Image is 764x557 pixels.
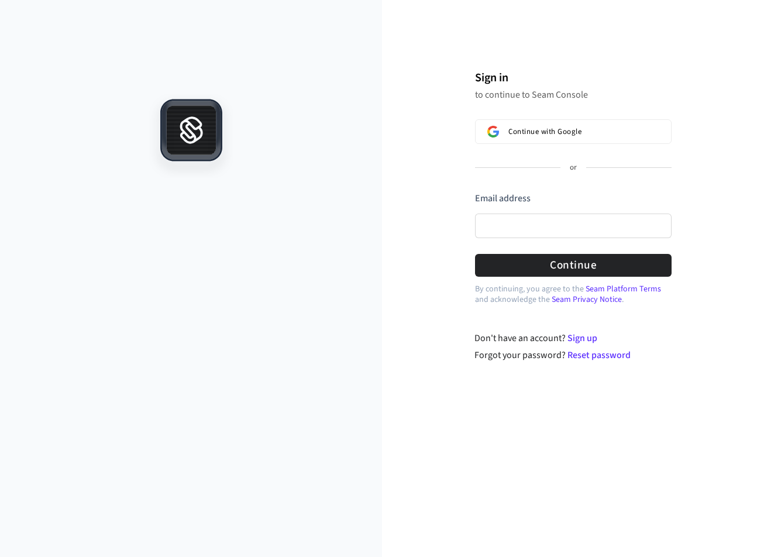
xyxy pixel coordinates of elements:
[474,348,672,362] div: Forgot your password?
[475,69,672,87] h1: Sign in
[570,163,577,173] p: or
[567,349,631,362] a: Reset password
[475,119,672,144] button: Sign in with GoogleContinue with Google
[475,89,672,101] p: to continue to Seam Console
[586,283,661,295] a: Seam Platform Terms
[475,192,531,205] label: Email address
[475,254,672,277] button: Continue
[474,331,672,345] div: Don't have an account?
[475,284,672,305] p: By continuing, you agree to the and acknowledge the .
[487,126,499,137] img: Sign in with Google
[567,332,597,345] a: Sign up
[508,127,581,136] span: Continue with Google
[552,294,622,305] a: Seam Privacy Notice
